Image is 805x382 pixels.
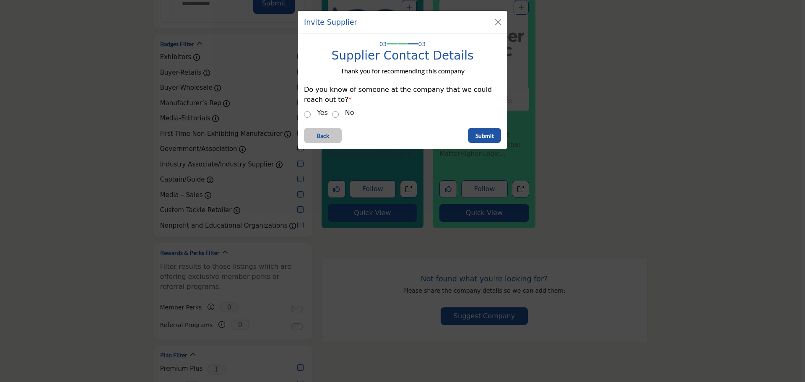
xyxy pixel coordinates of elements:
h2: Supplier Contact Details [331,49,473,63]
h1: Invite Supplier [304,17,357,28]
span: Back [317,132,329,140]
span: 03 [379,40,387,49]
span: Submit [475,132,494,140]
p: Thank you for recommending this company [340,66,465,76]
button: Submit [468,128,501,143]
button: Close [492,16,504,28]
label: Do you know of someone at the company that we could reach out to? [304,85,501,105]
label: No [345,108,354,118]
span: 03 [418,40,426,49]
button: Back [304,128,342,143]
label: Yes [317,108,328,118]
